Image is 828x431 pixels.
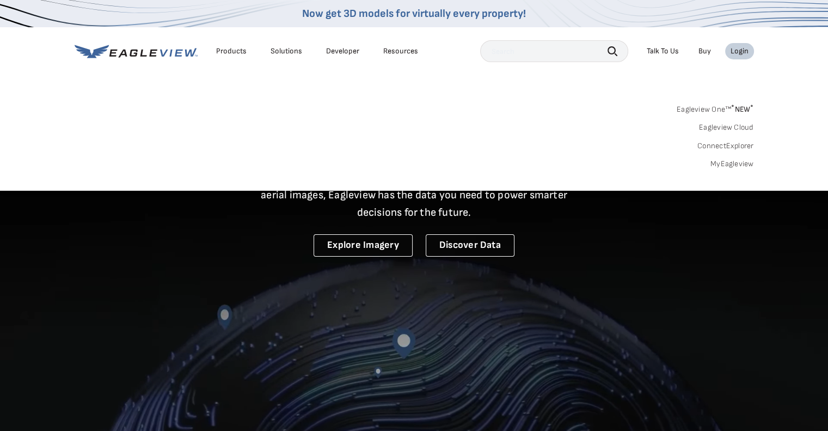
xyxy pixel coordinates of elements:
[677,101,754,114] a: Eagleview One™*NEW*
[216,46,247,56] div: Products
[731,105,753,114] span: NEW
[271,46,302,56] div: Solutions
[426,234,514,257] a: Discover Data
[697,141,754,151] a: ConnectExplorer
[326,46,359,56] a: Developer
[302,7,526,20] a: Now get 3D models for virtually every property!
[710,159,754,169] a: MyEagleview
[699,123,754,132] a: Eagleview Cloud
[731,46,749,56] div: Login
[480,40,628,62] input: Search
[248,169,581,221] p: A new era starts here. Built on more than 3.5 billion high-resolution aerial images, Eagleview ha...
[314,234,413,257] a: Explore Imagery
[698,46,711,56] a: Buy
[383,46,418,56] div: Resources
[647,46,679,56] div: Talk To Us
